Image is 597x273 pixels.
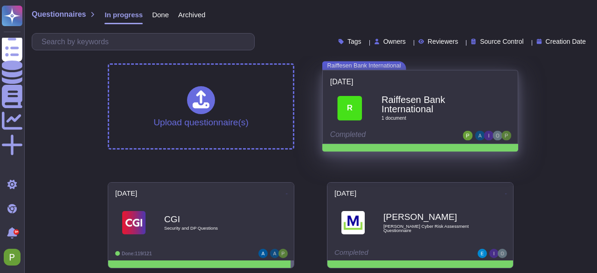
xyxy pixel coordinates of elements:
span: Source Control [480,38,523,45]
span: [DATE] [330,78,354,85]
span: Security and DP Questions [164,226,257,231]
span: Questionnaires [32,11,86,18]
img: user [278,249,288,258]
span: Raiffesen Bank International [322,61,406,70]
span: Reviewers [428,38,458,45]
div: 9+ [14,229,19,235]
img: user [489,249,499,258]
img: user [270,249,279,258]
span: Archived [178,11,205,18]
div: Upload questionnaire(s) [153,86,249,127]
img: user [475,130,485,140]
b: [PERSON_NAME] [383,212,477,221]
img: user [478,249,487,258]
span: 1 document [382,116,479,121]
img: user [501,130,511,140]
img: user [4,249,21,266]
span: Done [152,11,169,18]
span: [PERSON_NAME] Cyber Risk Assessment Questionnaire [383,224,477,233]
img: Logo [122,211,146,234]
span: Done: 119/121 [122,251,152,256]
span: Creation Date [546,38,586,45]
img: user [498,249,507,258]
span: [DATE] [115,190,137,197]
img: user [463,130,472,140]
button: user [2,247,27,267]
span: Completed [330,130,366,138]
img: Logo [341,211,365,234]
input: Search by keywords [37,34,254,50]
img: user [258,249,268,258]
img: user [484,130,494,140]
b: CGI [164,215,257,224]
span: [DATE] [334,190,356,197]
span: Owners [383,38,406,45]
div: Completed [334,249,449,258]
div: R [338,96,362,120]
b: Raiffesen Bank International [382,95,479,114]
span: Tags [347,38,361,45]
span: In progress [104,11,143,18]
img: user [493,130,502,140]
